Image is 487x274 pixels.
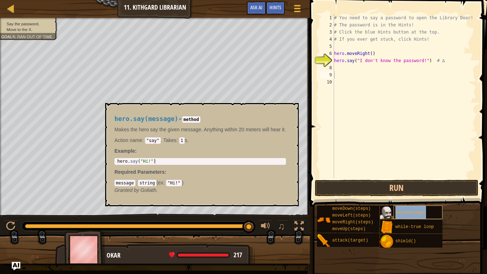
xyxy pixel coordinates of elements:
span: Ran out of time [17,34,52,39]
li: Say the password. [1,21,53,27]
code: message [114,180,135,186]
span: : [163,180,166,186]
span: Required Parameters [114,169,165,175]
button: Toggle fullscreen [292,220,306,234]
div: 2 [320,21,334,29]
span: s. [162,137,189,143]
code: "say" [145,137,161,144]
button: Ask AI [12,262,20,270]
button: Adjust volume [258,220,273,234]
div: 8 [320,64,334,71]
code: method [182,116,200,123]
div: 5 [320,43,334,50]
h4: - [114,116,286,122]
code: string [138,180,156,186]
strong: : [114,148,137,154]
span: say(message) [395,210,426,215]
span: while-true loop [395,224,434,229]
span: : [165,169,166,175]
p: Makes the hero say the given message. Anything within 20 meters will hear it. [114,126,286,133]
img: portrait.png [380,206,394,220]
img: portrait.png [380,235,394,248]
button: Ask AI [247,1,266,15]
span: moveDown(steps) [332,206,371,211]
span: moveLeft(steps) [332,213,371,218]
img: thang_avatar_frame.png [64,230,106,269]
span: Example [114,148,135,154]
span: shield() [395,239,416,244]
span: : [135,180,138,186]
div: 1 [320,14,334,21]
span: Action [114,137,128,143]
div: 9 [320,71,334,78]
span: Takes [163,137,176,143]
button: Run [315,180,478,196]
span: : [15,34,17,39]
span: attack(target) [332,238,368,243]
span: . [114,137,162,143]
button: ♫ [276,220,288,234]
div: 10 [320,78,334,86]
span: : [142,137,145,143]
span: Goals [1,34,15,39]
span: ex [158,180,163,186]
div: 4 [320,36,334,43]
span: 217 [234,250,242,259]
span: moveUp(steps) [332,227,366,232]
span: Hints [270,4,281,11]
div: 3 [320,29,334,36]
div: ( ) [114,179,286,186]
span: ♫ [278,221,285,232]
li: Move to the X. [1,27,53,32]
div: 7 [320,57,334,64]
span: Move to the X. [7,27,32,32]
img: portrait.png [380,220,394,234]
button: Show game menu [288,1,306,18]
div: health: 217 / 217 [169,252,242,258]
em: Goliath. [114,187,158,193]
img: portrait.png [317,213,330,227]
div: Okar [107,251,247,260]
code: 1 [179,137,185,144]
div: 6 [320,50,334,57]
img: portrait.png [317,234,330,248]
span: Granted by [114,187,140,193]
code: "Hi!" [166,180,182,186]
span: name [128,137,142,143]
span: hero.say(message) [114,115,178,122]
span: Ask AI [250,4,262,11]
button: Ctrl + P: Pause [4,220,18,234]
span: : [176,137,179,143]
span: Say the password. [7,21,40,26]
span: moveRight(steps) [332,220,373,225]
